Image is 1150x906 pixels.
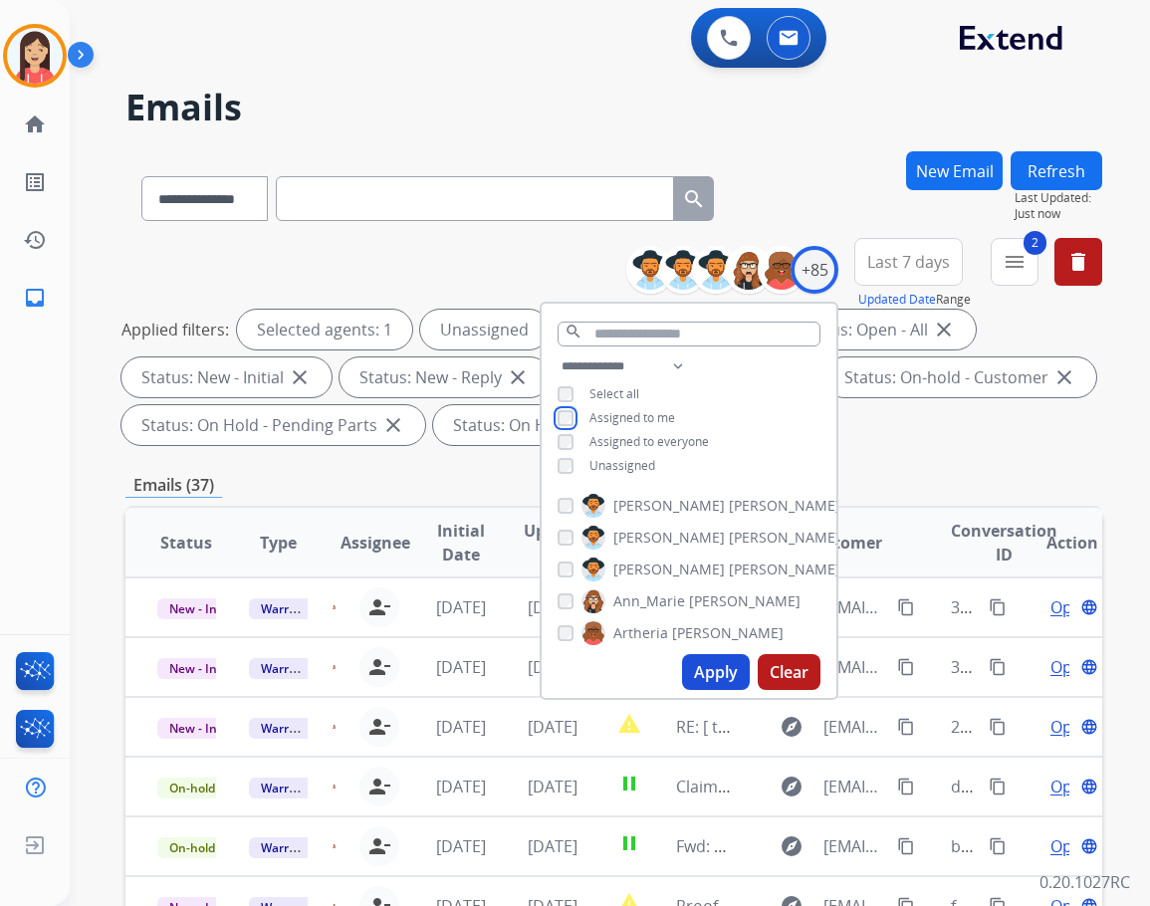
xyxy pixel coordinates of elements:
div: Status: New - Initial [121,357,332,397]
mat-icon: close [381,413,405,437]
span: [DATE] [528,596,577,618]
span: Customer [805,531,882,555]
button: Updated Date [858,292,936,308]
mat-icon: content_copy [897,778,915,795]
img: agent-avatar [333,844,336,847]
span: Claim: eb098249-1a6e-4461-97ff-090087176afc [676,776,1022,797]
mat-icon: history [23,228,47,252]
mat-icon: inbox [23,286,47,310]
span: Initial Date [432,519,491,566]
span: [PERSON_NAME] [613,560,725,579]
span: Open [1050,834,1091,858]
span: [EMAIL_ADDRESS][DOMAIN_NAME] [823,834,886,858]
span: On-hold – Internal [157,778,286,798]
span: Conversation ID [951,519,1057,566]
div: Status: On Hold - Pending Parts [121,405,425,445]
img: avatar [7,28,63,84]
p: Emails (37) [125,473,222,498]
div: Status: On Hold - Servicers [433,405,700,445]
button: New Email [906,151,1003,190]
span: Updated Date [524,519,591,566]
button: Apply [682,654,750,690]
span: Warranty Ops [249,778,351,798]
p: Applied filters: [121,318,229,341]
span: New - Initial [157,718,250,739]
mat-icon: list_alt [23,170,47,194]
mat-icon: language [1080,598,1098,616]
mat-icon: explore [780,715,804,739]
mat-icon: language [1080,778,1098,795]
mat-icon: language [1080,718,1098,736]
span: [EMAIL_ADDRESS][DOMAIN_NAME] [823,775,886,798]
mat-icon: content_copy [897,658,915,676]
mat-icon: person_remove [367,775,391,798]
span: [DATE] [528,716,577,738]
mat-icon: content_copy [989,778,1007,795]
span: Last Updated: [1015,190,1102,206]
span: Just now [1015,206,1102,222]
span: Ann_Marie [613,591,685,611]
th: Action [1011,508,1102,577]
div: Status: New - Reply [340,357,550,397]
span: Range [858,291,971,308]
span: Open [1050,655,1091,679]
span: [DATE] [528,776,577,797]
span: [DATE] [436,596,486,618]
mat-icon: language [1080,837,1098,855]
mat-icon: close [1052,365,1076,389]
p: 0.20.1027RC [1039,870,1130,894]
mat-icon: content_copy [897,718,915,736]
div: Selected agents: 1 [237,310,412,349]
mat-icon: content_copy [897,598,915,616]
span: [EMAIL_ADDRESS][DOMAIN_NAME] [823,655,886,679]
span: [DATE] [436,776,486,797]
mat-icon: explore [780,834,804,858]
span: [PERSON_NAME] [729,528,840,548]
span: New - Initial [157,658,250,679]
span: [PERSON_NAME] [729,560,840,579]
span: [PERSON_NAME] [729,496,840,516]
mat-icon: home [23,113,47,136]
span: Fwd: Question about Extend Virtual Gift Cards [676,835,1020,857]
span: Last 7 days [867,258,950,266]
img: agent-avatar [333,725,336,728]
span: Assignee [341,531,410,555]
span: [EMAIL_ADDRESS][DOMAIN_NAME] [823,595,886,619]
img: agent-avatar [333,665,336,668]
span: Open [1050,775,1091,798]
div: Status: On-hold - Customer [824,357,1096,397]
span: Assigned to me [589,409,675,426]
h2: Emails [125,88,1102,127]
span: Open [1050,595,1091,619]
span: [DATE] [436,835,486,857]
span: Unassigned [589,457,655,474]
mat-icon: search [682,187,706,211]
span: Assigned to everyone [589,433,709,450]
span: [DATE] [528,656,577,678]
span: [PERSON_NAME] [613,496,725,516]
mat-icon: content_copy [989,837,1007,855]
mat-icon: search [565,323,582,340]
mat-icon: content_copy [897,837,915,855]
mat-icon: content_copy [989,598,1007,616]
button: Refresh [1011,151,1102,190]
div: Unassigned [420,310,549,349]
span: Warranty Ops [249,598,351,619]
span: [PERSON_NAME] [672,623,784,643]
span: Status [160,531,212,555]
span: [DATE] [436,716,486,738]
mat-icon: person_remove [367,595,391,619]
span: [PERSON_NAME] [613,528,725,548]
mat-icon: close [288,365,312,389]
span: [DATE] [528,835,577,857]
mat-icon: person_remove [367,655,391,679]
span: [PERSON_NAME] [689,591,801,611]
mat-icon: close [932,318,956,341]
mat-icon: explore [780,775,804,798]
mat-icon: delete [1066,250,1090,274]
button: Clear [758,654,820,690]
span: Warranty Ops [249,718,351,739]
button: 2 [991,238,1038,286]
button: Last 7 days [854,238,963,286]
mat-icon: menu [1003,250,1027,274]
